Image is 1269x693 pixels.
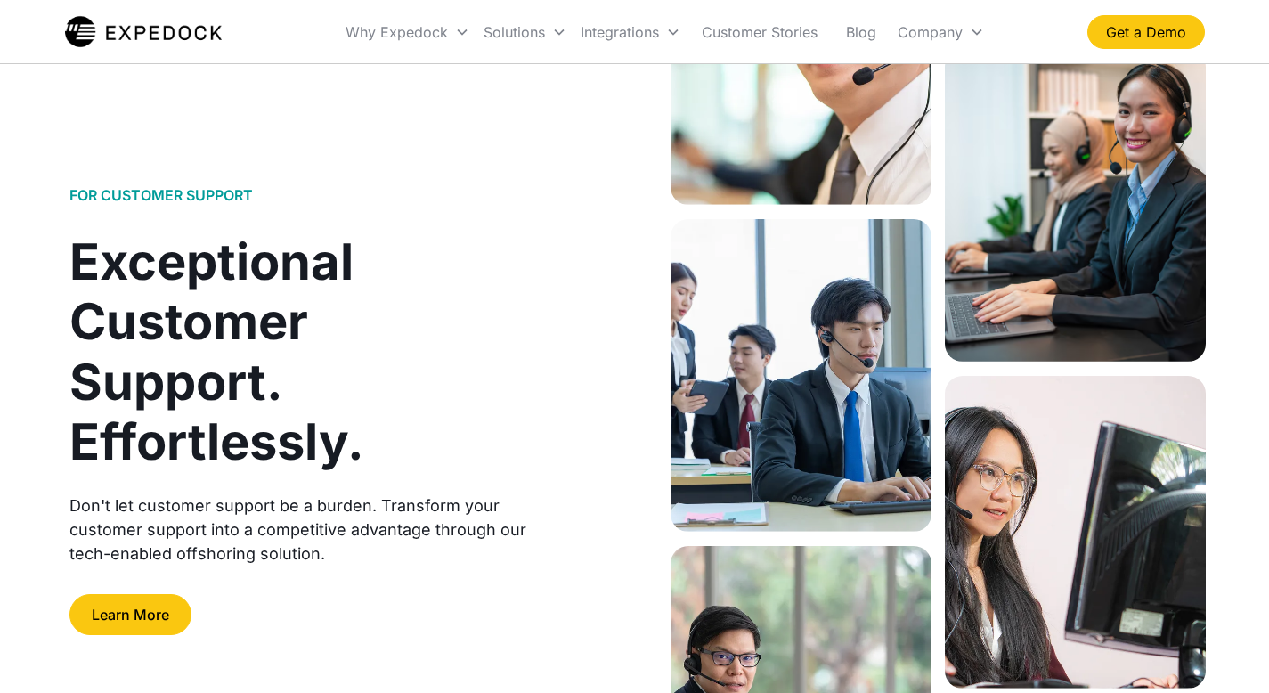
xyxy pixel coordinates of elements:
[945,376,1206,689] img: a woman in front of a computer and wearing a headset
[338,2,476,62] div: Why Expedock
[687,2,832,62] a: Customer Stories
[671,220,931,533] img: employees in suit and working at the office
[69,187,253,204] h1: FOR CUSTOMER SUPPORT
[69,594,191,635] a: Learn More
[891,2,991,62] div: Company
[1087,15,1205,49] a: Get a Demo
[69,232,527,472] div: Exceptional Customer Support. Effortlessly.
[573,2,687,62] div: Integrations
[65,14,223,50] img: Expedock Logo
[69,493,527,566] div: Don't let customer support be a burden. Transform your customer support into a competitive advant...
[1180,607,1269,693] iframe: Chat Widget
[581,23,659,41] div: Integrations
[476,2,573,62] div: Solutions
[346,23,448,41] div: Why Expedock
[484,23,545,41] div: Solutions
[65,14,223,50] a: home
[945,49,1206,362] img: two woman in suit with headset and laptop
[898,23,963,41] div: Company
[832,2,891,62] a: Blog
